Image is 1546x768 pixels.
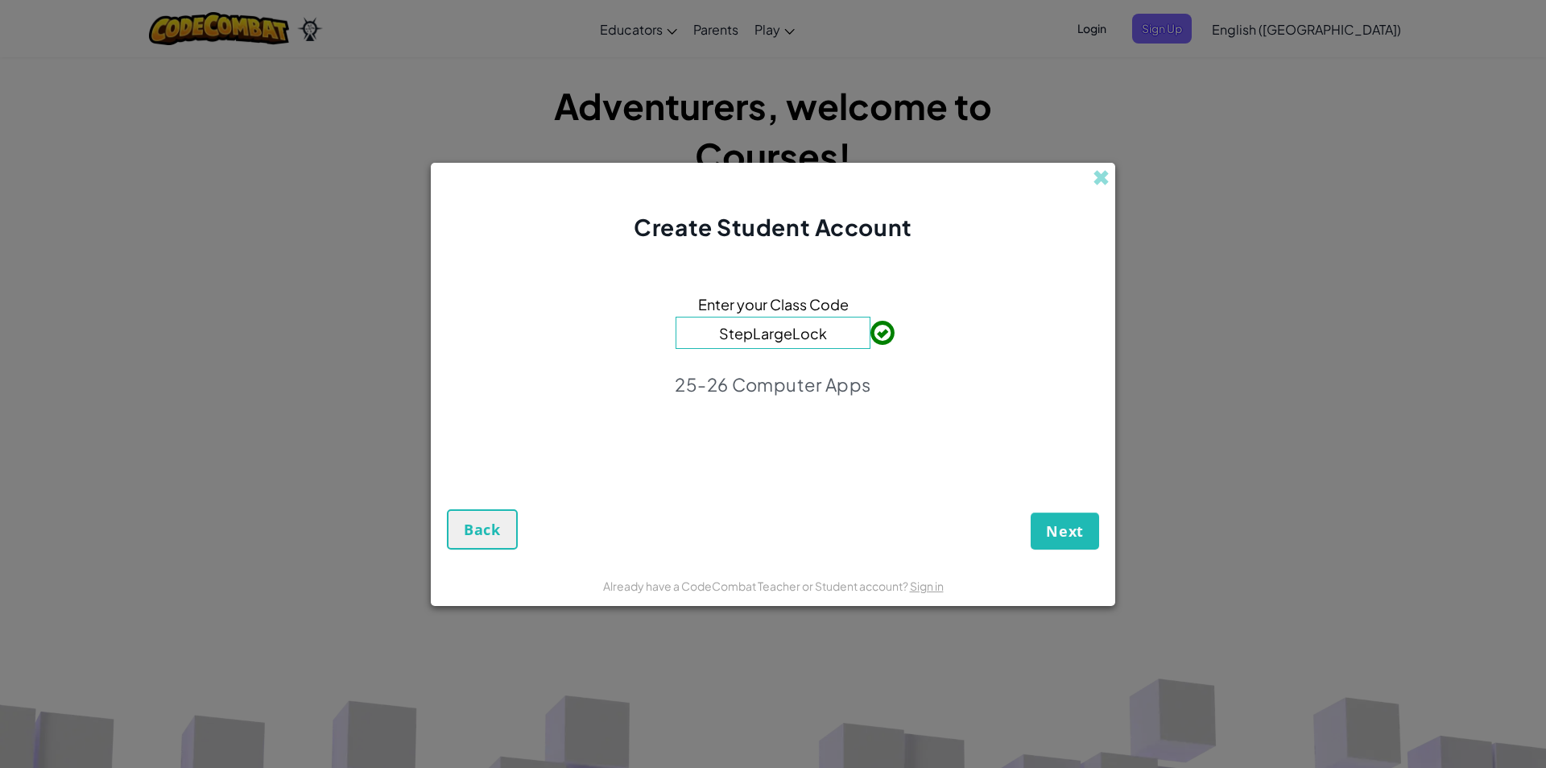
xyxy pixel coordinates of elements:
span: Back [464,520,501,539]
button: Next [1031,513,1099,550]
p: 25-26 Computer Apps [675,373,870,396]
span: Next [1046,521,1084,541]
span: Enter your Class Code [698,293,849,316]
span: Already have a CodeCombat Teacher or Student account? [603,579,910,593]
span: Create Student Account [634,213,911,241]
a: Sign in [910,579,944,593]
button: Back [447,509,518,550]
